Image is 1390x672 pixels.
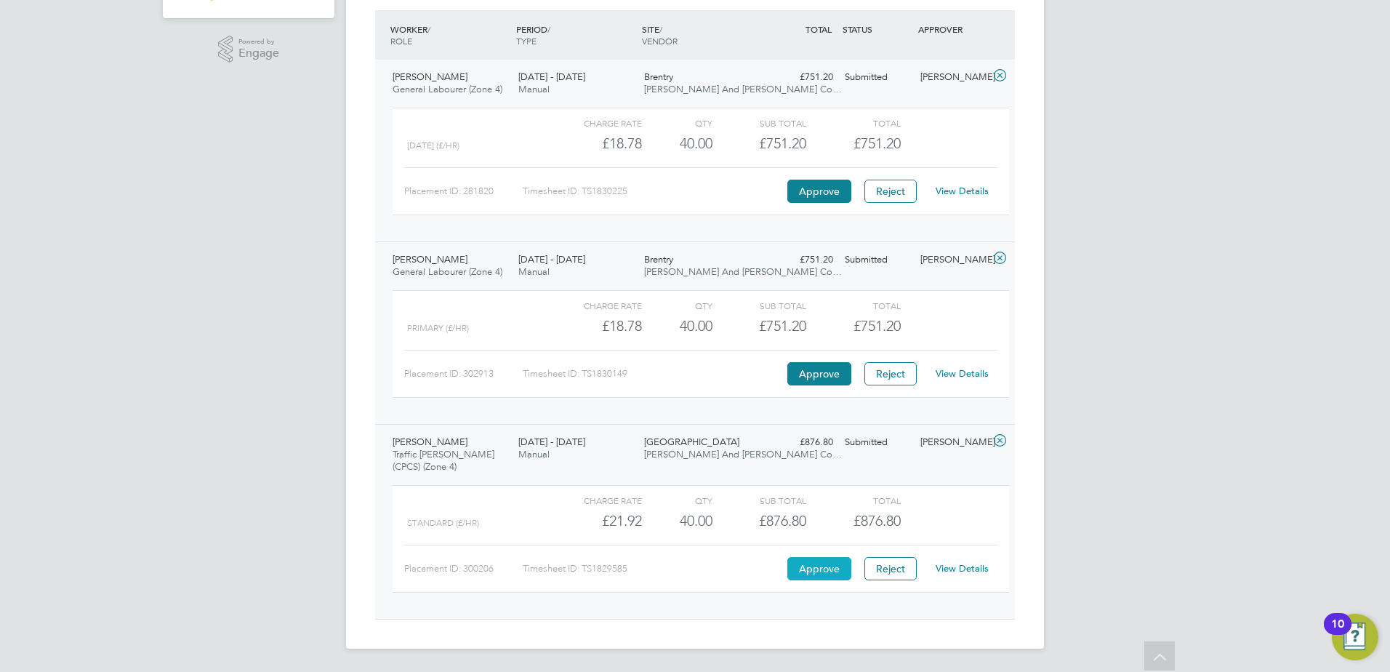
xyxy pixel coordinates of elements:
[642,492,712,509] div: QTY
[393,265,502,278] span: General Labourer (Zone 4)
[387,16,513,54] div: WORKER
[548,132,642,156] div: £18.78
[523,362,784,385] div: Timesheet ID: TS1830149
[712,132,806,156] div: £751.20
[404,180,523,203] div: Placement ID: 281820
[806,114,900,132] div: Total
[548,314,642,338] div: £18.78
[518,265,550,278] span: Manual
[238,36,279,48] span: Powered by
[787,180,851,203] button: Approve
[806,23,832,35] span: TOTAL
[238,47,279,60] span: Engage
[523,557,784,580] div: Timesheet ID: TS1829585
[853,135,901,152] span: £751.20
[642,114,712,132] div: QTY
[427,23,430,35] span: /
[806,297,900,314] div: Total
[548,114,642,132] div: Charge rate
[839,431,915,455] div: Submitted
[712,314,806,338] div: £751.20
[1331,624,1344,643] div: 10
[218,36,280,63] a: Powered byEngage
[936,562,989,575] a: View Details
[864,557,917,580] button: Reject
[915,431,990,455] div: [PERSON_NAME]
[763,431,839,455] div: £876.80
[839,248,915,272] div: Submitted
[864,180,917,203] button: Reject
[644,253,673,265] span: Brentry
[1332,614,1378,660] button: Open Resource Center, 10 new notifications
[548,509,642,533] div: £21.92
[644,448,842,460] span: [PERSON_NAME] And [PERSON_NAME] Co…
[853,512,901,529] span: £876.80
[642,509,712,533] div: 40.00
[523,180,784,203] div: Timesheet ID: TS1830225
[518,83,550,95] span: Manual
[518,436,585,448] span: [DATE] - [DATE]
[518,71,585,83] span: [DATE] - [DATE]
[518,448,550,460] span: Manual
[516,35,537,47] span: TYPE
[393,71,467,83] span: [PERSON_NAME]
[787,362,851,385] button: Approve
[915,65,990,89] div: [PERSON_NAME]
[642,297,712,314] div: QTY
[642,132,712,156] div: 40.00
[806,492,900,509] div: Total
[839,65,915,89] div: Submitted
[407,518,479,528] span: Standard (£/HR)
[936,367,989,380] a: View Details
[644,71,673,83] span: Brentry
[763,248,839,272] div: £751.20
[839,16,915,42] div: STATUS
[787,557,851,580] button: Approve
[642,314,712,338] div: 40.00
[712,492,806,509] div: Sub Total
[393,83,502,95] span: General Labourer (Zone 4)
[547,23,550,35] span: /
[853,317,901,335] span: £751.20
[644,265,842,278] span: [PERSON_NAME] And [PERSON_NAME] Co…
[936,185,989,197] a: View Details
[864,362,917,385] button: Reject
[638,16,764,54] div: SITE
[915,16,990,42] div: APPROVER
[763,65,839,89] div: £751.20
[404,362,523,385] div: Placement ID: 302913
[644,436,739,448] span: [GEOGRAPHIC_DATA]
[407,323,469,333] span: Primary (£/HR)
[712,114,806,132] div: Sub Total
[407,140,459,151] span: [DATE] (£/HR)
[393,448,494,473] span: Traffic [PERSON_NAME] (CPCS) (Zone 4)
[404,557,523,580] div: Placement ID: 300206
[390,35,412,47] span: ROLE
[659,23,662,35] span: /
[518,253,585,265] span: [DATE] - [DATE]
[548,297,642,314] div: Charge rate
[393,436,467,448] span: [PERSON_NAME]
[644,83,842,95] span: [PERSON_NAME] And [PERSON_NAME] Co…
[712,297,806,314] div: Sub Total
[548,492,642,509] div: Charge rate
[642,35,678,47] span: VENDOR
[915,248,990,272] div: [PERSON_NAME]
[393,253,467,265] span: [PERSON_NAME]
[712,509,806,533] div: £876.80
[513,16,638,54] div: PERIOD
